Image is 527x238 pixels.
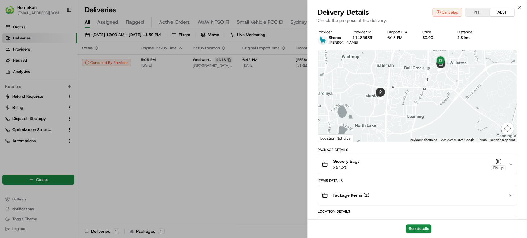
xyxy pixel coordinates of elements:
img: sherpa_logo.png [318,35,328,45]
button: Canceled [432,8,462,17]
div: 6 [390,84,396,91]
div: 📗 [6,138,11,143]
div: 💻 [52,138,57,143]
span: Grocery Bags [333,158,360,164]
button: See all [96,79,112,86]
img: Nash [6,6,19,18]
div: Pickup [491,165,506,170]
img: Farooq Akhtar [6,90,16,100]
button: See details [406,224,431,233]
div: 4.8 km [457,35,482,40]
button: 11485939 [353,35,372,40]
a: Terms [478,138,487,142]
button: Package Items (1) [318,185,517,205]
span: • [51,96,53,101]
div: 12 [413,100,420,106]
a: 💻API Documentation [50,135,102,146]
div: 15 [425,65,431,72]
span: Map data ©2025 Google [441,138,474,142]
div: 13 [412,99,419,105]
a: Powered byPylon [44,153,75,158]
button: PHT [465,8,490,16]
a: Report a map error [490,138,515,142]
span: Delivery Details [318,7,369,17]
button: AEST [490,8,514,16]
div: Location Not Live [318,134,353,142]
div: 6:18 PM [387,35,412,40]
span: API Documentation [58,138,99,144]
span: [PERSON_NAME] [329,40,358,45]
button: Pickup [491,158,506,170]
img: Google [320,134,340,142]
div: Provider Id [353,30,378,35]
div: $0.00 [422,35,447,40]
div: 8 [379,93,386,100]
span: • [51,112,53,117]
span: Knowledge Base [12,138,47,144]
button: Map camera controls [501,122,514,135]
span: Package Items ( 1 ) [333,192,369,198]
span: Sherpa [329,35,341,40]
a: 📗Knowledge Base [4,135,50,146]
div: 14 [421,86,428,92]
div: Provider [318,30,343,35]
div: Items Details [318,178,517,183]
div: Price [422,30,447,35]
div: Package Details [318,147,517,152]
img: Kenrick Jones [6,106,16,116]
div: Distance [457,30,482,35]
button: Grocery Bags$51.25Pickup [318,154,517,174]
p: Check the progress of the delivery. [318,17,517,23]
span: [DATE] [55,96,67,101]
div: 5 [424,76,431,83]
div: Dropoff ETA [387,30,412,35]
div: 9 [379,92,385,99]
span: [PERSON_NAME] [19,112,50,117]
div: We're available if you need us! [28,65,85,70]
img: 1736555255976-a54dd68f-1ca7-489b-9aae-adbdc363a1c4 [6,59,17,70]
div: Location Details [318,209,517,214]
button: Keyboard shortcuts [410,138,437,142]
div: 11 [413,100,420,106]
input: Clear [16,40,102,46]
div: Past conversations [6,80,41,85]
img: 1736555255976-a54dd68f-1ca7-489b-9aae-adbdc363a1c4 [12,96,17,101]
p: Welcome 👋 [6,25,112,35]
span: Pylon [61,153,75,158]
span: [DATE] [55,112,67,117]
div: 7 [379,91,386,98]
button: Start new chat [105,61,112,68]
img: 8571987876998_91fb9ceb93ad5c398215_72.jpg [13,59,24,70]
a: Open this area in Google Maps (opens a new window) [320,134,340,142]
span: $51.25 [333,164,360,170]
span: [PERSON_NAME] [19,96,50,101]
div: Start new chat [28,59,101,65]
